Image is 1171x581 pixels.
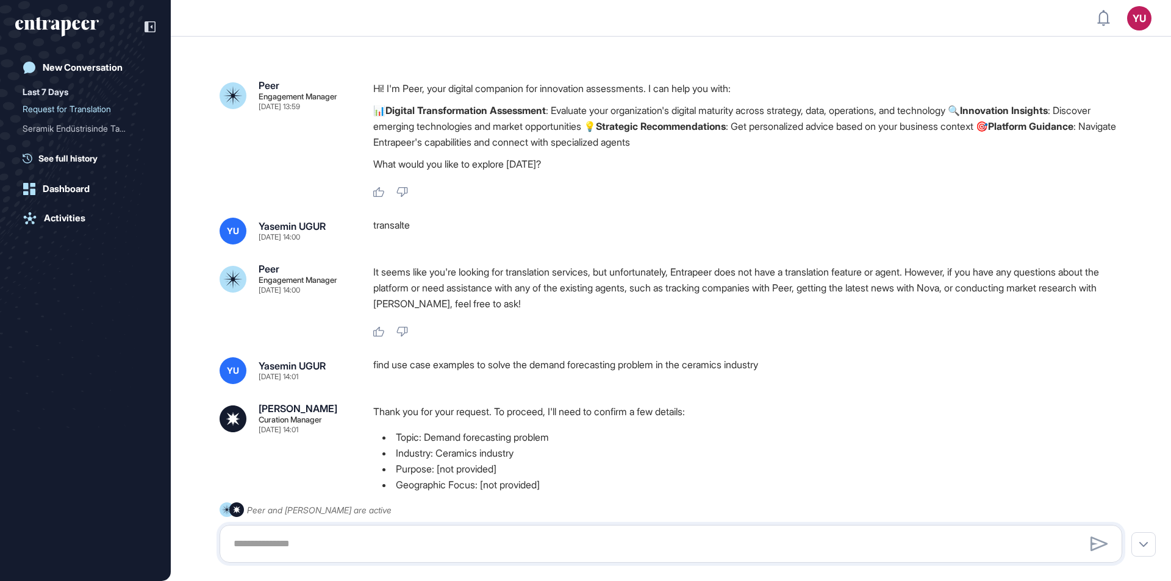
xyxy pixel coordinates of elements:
[23,119,148,138] div: Seramik Endüstrisinde Talep Tahminleme Problemi için Kullanım Senaryoları
[15,177,156,201] a: Dashboard
[373,357,1132,384] div: find use case examples to solve the demand forecasting problem in the ceramics industry
[373,156,1132,172] p: What would you like to explore [DATE]?
[1127,6,1151,30] button: YU
[259,233,300,241] div: [DATE] 14:00
[988,120,1073,132] strong: Platform Guidance
[227,366,239,376] span: YU
[259,103,300,110] div: [DATE] 13:59
[373,102,1132,150] p: 📊 : Evaluate your organization's digital maturity across strategy, data, operations, and technolo...
[373,445,1132,461] li: Industry: Ceramics industry
[23,152,156,165] a: See full history
[373,461,1132,477] li: Purpose: [not provided]
[373,218,1132,244] div: transalte
[259,404,337,413] div: [PERSON_NAME]
[15,17,99,37] div: entrapeer-logo
[23,119,138,138] div: Seramik Endüstrisinde Tal...
[385,104,546,116] strong: Digital Transformation Assessment
[596,120,726,132] strong: Strategic Recommendations
[259,426,298,433] div: [DATE] 14:01
[43,184,90,194] div: Dashboard
[373,404,1132,419] p: Thank you for your request. To proceed, I'll need to confirm a few details:
[259,264,279,274] div: Peer
[44,213,85,224] div: Activities
[259,80,279,90] div: Peer
[373,493,1132,508] li: Extra Requirements: [not provided]
[43,62,123,73] div: New Conversation
[247,502,392,518] div: Peer and [PERSON_NAME] are active
[15,55,156,80] a: New Conversation
[373,477,1132,493] li: Geographic Focus: [not provided]
[259,93,337,101] div: Engagement Manager
[38,152,98,165] span: See full history
[259,276,337,284] div: Engagement Manager
[15,206,156,230] a: Activities
[259,416,322,424] div: Curation Manager
[373,264,1132,312] p: It seems like you're looking for translation services, but unfortunately, Entrapeer does not have...
[259,373,298,380] div: [DATE] 14:01
[373,80,1132,96] p: Hi! I'm Peer, your digital companion for innovation assessments. I can help you with:
[23,85,68,99] div: Last 7 Days
[960,104,1048,116] strong: Innovation Insights
[259,361,326,371] div: Yasemin UGUR
[259,221,326,231] div: Yasemin UGUR
[373,429,1132,445] li: Topic: Demand forecasting problem
[259,287,300,294] div: [DATE] 14:00
[23,99,148,119] div: Request for Translation
[23,99,138,119] div: Request for Translation
[227,226,239,236] span: YU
